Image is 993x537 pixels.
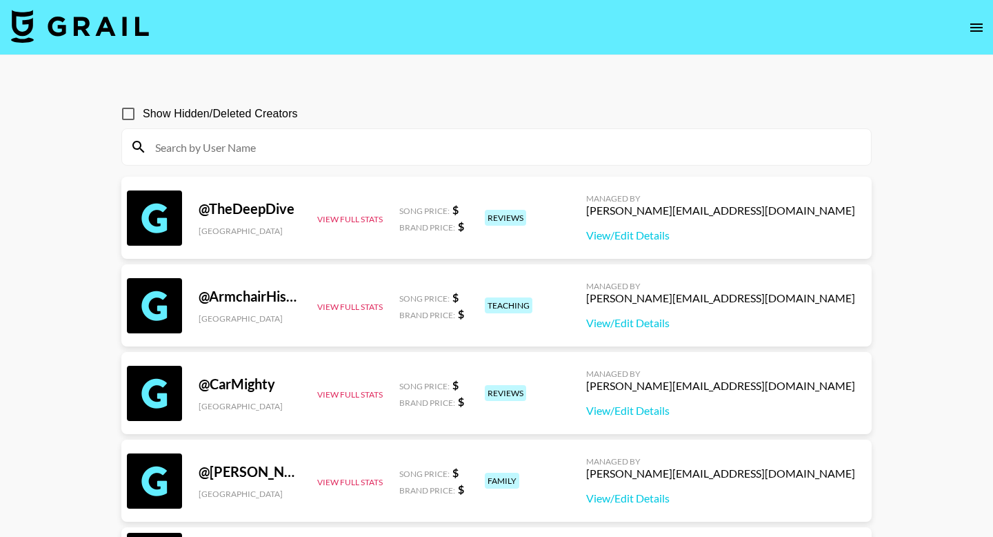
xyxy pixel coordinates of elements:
[485,473,519,489] div: family
[317,214,383,224] button: View Full Stats
[199,401,301,411] div: [GEOGRAPHIC_DATA]
[317,477,383,487] button: View Full Stats
[586,369,855,379] div: Managed By
[199,200,301,217] div: @ TheDeepDive
[586,491,855,505] a: View/Edit Details
[199,288,301,305] div: @ ArmchairHistorian
[199,489,301,499] div: [GEOGRAPHIC_DATA]
[399,293,450,304] span: Song Price:
[485,385,526,401] div: reviews
[458,307,464,320] strong: $
[317,389,383,400] button: View Full Stats
[199,313,301,324] div: [GEOGRAPHIC_DATA]
[199,226,301,236] div: [GEOGRAPHIC_DATA]
[399,381,450,391] span: Song Price:
[485,210,526,226] div: reviews
[586,204,855,217] div: [PERSON_NAME][EMAIL_ADDRESS][DOMAIN_NAME]
[452,466,459,479] strong: $
[586,316,855,330] a: View/Edit Details
[586,404,855,418] a: View/Edit Details
[399,310,455,320] span: Brand Price:
[458,482,464,496] strong: $
[458,395,464,408] strong: $
[11,10,149,43] img: Grail Talent
[963,14,990,41] button: open drawer
[586,456,855,467] div: Managed By
[399,485,455,496] span: Brand Price:
[399,398,455,408] span: Brand Price:
[199,463,301,480] div: @ [PERSON_NAME]
[399,206,450,216] span: Song Price:
[199,375,301,393] div: @ CarMighty
[452,378,459,391] strong: $
[399,222,455,233] span: Brand Price:
[586,291,855,305] div: [PERSON_NAME][EMAIL_ADDRESS][DOMAIN_NAME]
[458,219,464,233] strong: $
[586,193,855,204] div: Managed By
[452,291,459,304] strong: $
[586,379,855,393] div: [PERSON_NAME][EMAIL_ADDRESS][DOMAIN_NAME]
[452,203,459,216] strong: $
[586,467,855,480] div: [PERSON_NAME][EMAIL_ADDRESS][DOMAIN_NAME]
[147,136,863,158] input: Search by User Name
[143,106,298,122] span: Show Hidden/Deleted Creators
[485,297,532,313] div: teaching
[586,228,855,242] a: View/Edit Details
[399,469,450,479] span: Song Price:
[317,302,383,312] button: View Full Stats
[586,281,855,291] div: Managed By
